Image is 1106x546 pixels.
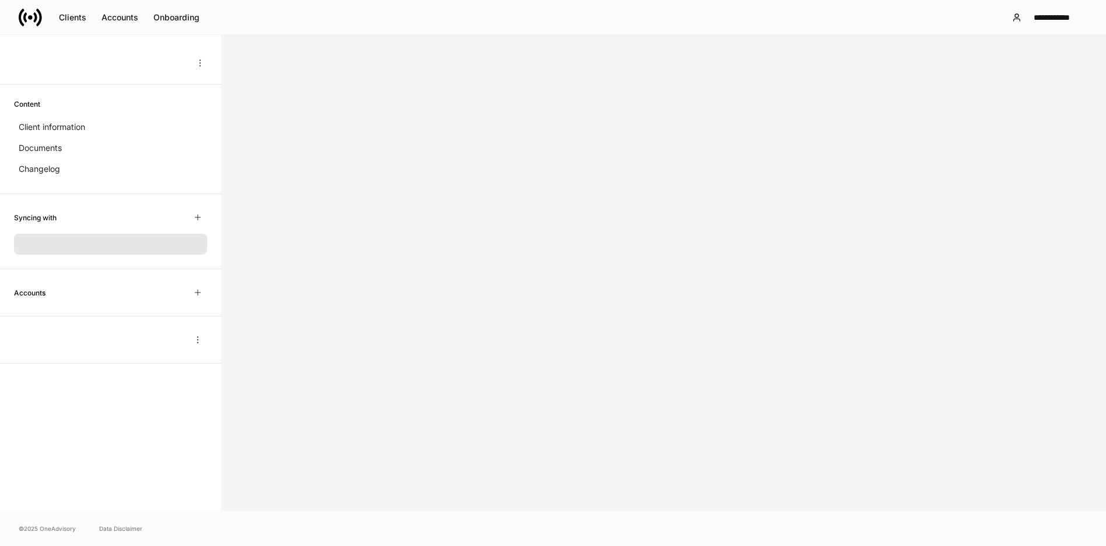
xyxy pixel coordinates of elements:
span: © 2025 OneAdvisory [19,524,76,533]
p: Changelog [19,163,60,175]
a: Data Disclaimer [99,524,142,533]
button: Clients [51,8,94,27]
button: Accounts [94,8,146,27]
h6: Syncing with [14,212,57,223]
div: Accounts [101,12,138,23]
a: Changelog [14,158,207,179]
p: Documents [19,142,62,154]
h6: Accounts [14,287,45,298]
p: Client information [19,121,85,133]
h6: Content [14,98,40,110]
div: Clients [59,12,86,23]
div: Onboarding [153,12,199,23]
a: Documents [14,138,207,158]
button: Onboarding [146,8,207,27]
a: Client information [14,117,207,138]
